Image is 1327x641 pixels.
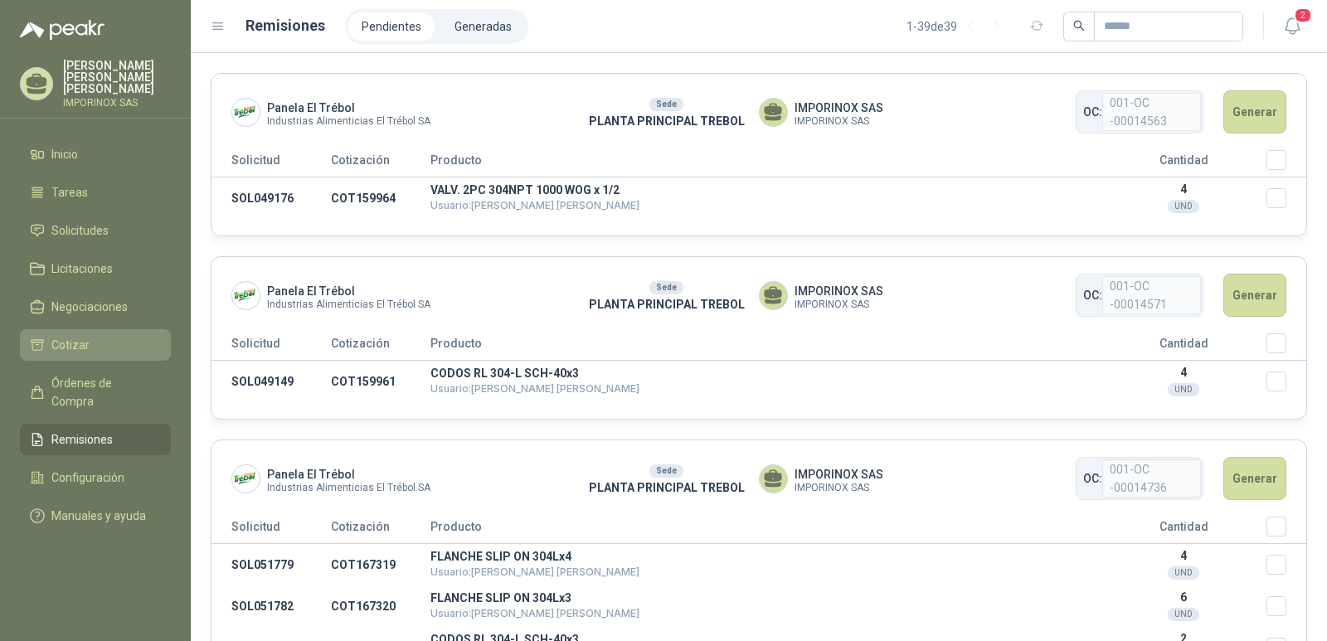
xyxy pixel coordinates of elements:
[51,145,78,163] span: Inicio
[1168,608,1199,621] div: UND
[574,295,759,313] p: PLANTA PRINCIPAL TREBOL
[245,14,325,37] h1: Remisiones
[1266,517,1306,544] th: Seleccionar/deseleccionar
[649,98,683,111] div: Sede
[1083,103,1102,121] span: OC:
[1101,549,1266,562] p: 4
[574,112,759,130] p: PLANTA PRINCIPAL TREBOL
[1101,366,1266,379] p: 4
[1266,361,1306,403] td: Seleccionar/deseleccionar
[430,184,1101,196] p: VALV. 2PC 304NPT 1000 WOG x 1/2
[1266,544,1306,586] td: Seleccionar/deseleccionar
[20,138,171,170] a: Inicio
[232,465,260,493] img: Company Logo
[1266,585,1306,627] td: Seleccionar/deseleccionar
[1277,12,1307,41] button: 2
[20,215,171,246] a: Solicitudes
[348,12,435,41] a: Pendientes
[1102,459,1201,498] span: 001-OC -00014736
[795,99,883,117] span: IMPORINOX SAS
[267,99,430,117] span: Panela El Trébol
[232,282,260,309] img: Company Logo
[430,150,1101,177] th: Producto
[1073,20,1085,32] span: search
[211,150,331,177] th: Solicitud
[20,462,171,493] a: Configuración
[51,374,155,410] span: Órdenes de Compra
[430,592,1101,604] p: FLANCHE SLIP ON 304Lx3
[51,469,124,487] span: Configuración
[795,300,883,309] span: IMPORINOX SAS
[574,478,759,497] p: PLANTA PRINCIPAL TREBOL
[430,517,1101,544] th: Producto
[649,281,683,294] div: Sede
[430,333,1101,361] th: Producto
[211,544,331,586] td: SOL051779
[430,551,1101,562] p: FLANCHE SLIP ON 304Lx4
[331,333,430,361] th: Cotización
[211,333,331,361] th: Solicitud
[1101,590,1266,604] p: 6
[1168,566,1199,580] div: UND
[430,566,639,578] span: Usuario: [PERSON_NAME] [PERSON_NAME]
[1266,333,1306,361] th: Seleccionar/deseleccionar
[1102,93,1201,131] span: 001-OC -00014563
[1168,200,1199,213] div: UND
[1294,7,1312,23] span: 2
[20,329,171,361] a: Cotizar
[211,177,331,220] td: SOL049176
[267,483,430,493] span: Industrias Alimenticias El Trébol SA
[63,98,171,108] p: IMPORINOX SAS
[1101,333,1266,361] th: Cantidad
[331,517,430,544] th: Cotización
[1083,469,1102,488] span: OC:
[795,282,883,300] span: IMPORINOX SAS
[20,424,171,455] a: Remisiones
[267,300,430,309] span: Industrias Alimenticias El Trébol SA
[1266,150,1306,177] th: Seleccionar/deseleccionar
[430,367,1101,379] p: CODOS RL 304-L SCH-40x3
[211,361,331,403] td: SOL049149
[1223,274,1286,317] button: Generar
[441,12,525,41] a: Generadas
[1101,182,1266,196] p: 4
[430,382,639,395] span: Usuario: [PERSON_NAME] [PERSON_NAME]
[331,150,430,177] th: Cotización
[51,507,146,525] span: Manuales y ayuda
[20,500,171,532] a: Manuales y ayuda
[20,177,171,208] a: Tareas
[51,298,128,316] span: Negociaciones
[232,99,260,126] img: Company Logo
[267,282,430,300] span: Panela El Trébol
[795,465,883,483] span: IMPORINOX SAS
[20,291,171,323] a: Negociaciones
[1223,90,1286,134] button: Generar
[331,544,430,586] td: COT167319
[907,13,1010,40] div: 1 - 39 de 39
[430,199,639,211] span: Usuario: [PERSON_NAME] [PERSON_NAME]
[1083,286,1102,304] span: OC:
[331,585,430,627] td: COT167320
[1101,517,1266,544] th: Cantidad
[267,117,430,126] span: Industrias Alimenticias El Trébol SA
[211,517,331,544] th: Solicitud
[331,177,430,220] td: COT159964
[331,361,430,403] td: COT159961
[20,253,171,284] a: Licitaciones
[430,607,639,619] span: Usuario: [PERSON_NAME] [PERSON_NAME]
[20,20,105,40] img: Logo peakr
[1102,276,1201,314] span: 001-OC -00014571
[1168,383,1199,396] div: UND
[267,465,430,483] span: Panela El Trébol
[1223,457,1286,500] button: Generar
[211,585,331,627] td: SOL051782
[51,183,88,202] span: Tareas
[51,336,90,354] span: Cotizar
[649,464,683,478] div: Sede
[51,221,109,240] span: Solicitudes
[63,60,171,95] p: [PERSON_NAME] [PERSON_NAME] [PERSON_NAME]
[51,260,113,278] span: Licitaciones
[1101,150,1266,177] th: Cantidad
